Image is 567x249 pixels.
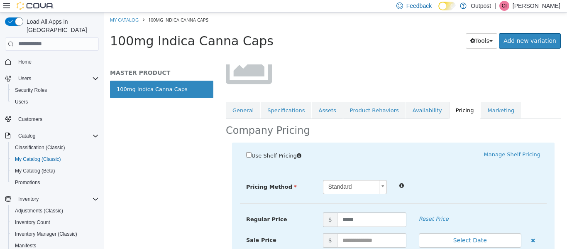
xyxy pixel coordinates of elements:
[8,84,102,96] button: Security Roles
[15,231,77,237] span: Inventory Manager (Classic)
[8,142,102,153] button: Classification (Classic)
[219,200,233,214] span: $
[2,113,102,125] button: Customers
[15,57,35,67] a: Home
[12,166,59,176] a: My Catalog (Beta)
[122,89,156,107] a: General
[23,17,99,34] span: Load All Apps in [GEOGRAPHIC_DATA]
[142,204,183,210] span: Regular Price
[15,242,36,249] span: Manifests
[8,228,102,240] button: Inventory Manager (Classic)
[12,178,44,187] a: Promotions
[15,207,63,214] span: Adjustments (Classic)
[2,73,102,84] button: Users
[12,166,99,176] span: My Catalog (Beta)
[17,2,54,10] img: Cova
[406,2,432,10] span: Feedback
[6,4,35,10] a: My Catalog
[377,89,417,107] a: Marketing
[6,57,110,64] h5: MASTER PRODUCT
[502,1,507,11] span: CI
[8,217,102,228] button: Inventory Count
[208,89,239,107] a: Assets
[12,97,99,107] span: Users
[494,1,496,11] p: |
[12,229,81,239] a: Inventory Manager (Classic)
[8,177,102,188] button: Promotions
[18,133,35,139] span: Catalog
[15,74,34,84] button: Users
[18,196,39,202] span: Inventory
[142,224,173,231] span: Sale Price
[438,2,456,10] input: Dark Mode
[12,143,99,153] span: Classification (Classic)
[142,140,148,145] input: Use Shelf Pricing
[12,85,50,95] a: Security Roles
[15,74,99,84] span: Users
[513,1,560,11] p: [PERSON_NAME]
[315,203,345,210] em: Reset Price
[302,89,345,107] a: Availability
[12,143,68,153] a: Classification (Classic)
[6,68,110,86] a: 100mg Indica Canna Caps
[8,165,102,177] button: My Catalog (Beta)
[2,193,102,205] button: Inventory
[18,59,32,65] span: Home
[12,206,99,216] span: Adjustments (Classic)
[219,168,283,182] a: Standard
[15,87,47,94] span: Security Roles
[15,57,99,67] span: Home
[15,219,50,226] span: Inventory Count
[18,75,31,82] span: Users
[240,89,302,107] a: Product Behaviors
[122,112,206,125] h2: Company Pricing
[15,113,99,124] span: Customers
[15,168,55,174] span: My Catalog (Beta)
[380,139,437,145] a: Manage Shelf Pricing
[15,179,40,186] span: Promotions
[12,97,31,107] a: Users
[8,205,102,217] button: Adjustments (Classic)
[15,99,28,105] span: Users
[12,217,54,227] a: Inventory Count
[12,178,99,187] span: Promotions
[15,156,61,163] span: My Catalog (Classic)
[219,221,233,235] span: $
[8,96,102,108] button: Users
[44,4,105,10] span: 100mg Indica Canna Caps
[15,144,65,151] span: Classification (Classic)
[148,140,193,146] span: Use Shelf Pricing
[12,154,64,164] a: My Catalog (Classic)
[15,131,99,141] span: Catalog
[6,21,170,36] span: 100mg Indica Canna Caps
[362,21,394,36] button: Tools
[395,21,457,36] a: Add new variation
[157,89,208,107] a: Specifications
[345,89,377,107] a: Pricing
[315,221,418,235] button: Select Date
[15,194,99,204] span: Inventory
[12,154,99,164] span: My Catalog (Classic)
[2,130,102,142] button: Catalog
[15,131,39,141] button: Catalog
[2,56,102,68] button: Home
[142,171,193,178] span: Pricing Method
[12,206,66,216] a: Adjustments (Classic)
[12,229,99,239] span: Inventory Manager (Classic)
[18,116,42,123] span: Customers
[8,153,102,165] button: My Catalog (Classic)
[12,85,99,95] span: Security Roles
[15,114,46,124] a: Customers
[220,168,272,181] span: Standard
[471,1,491,11] p: Outpost
[12,217,99,227] span: Inventory Count
[499,1,509,11] div: Cynthia Izon
[438,10,439,11] span: Dark Mode
[15,194,42,204] button: Inventory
